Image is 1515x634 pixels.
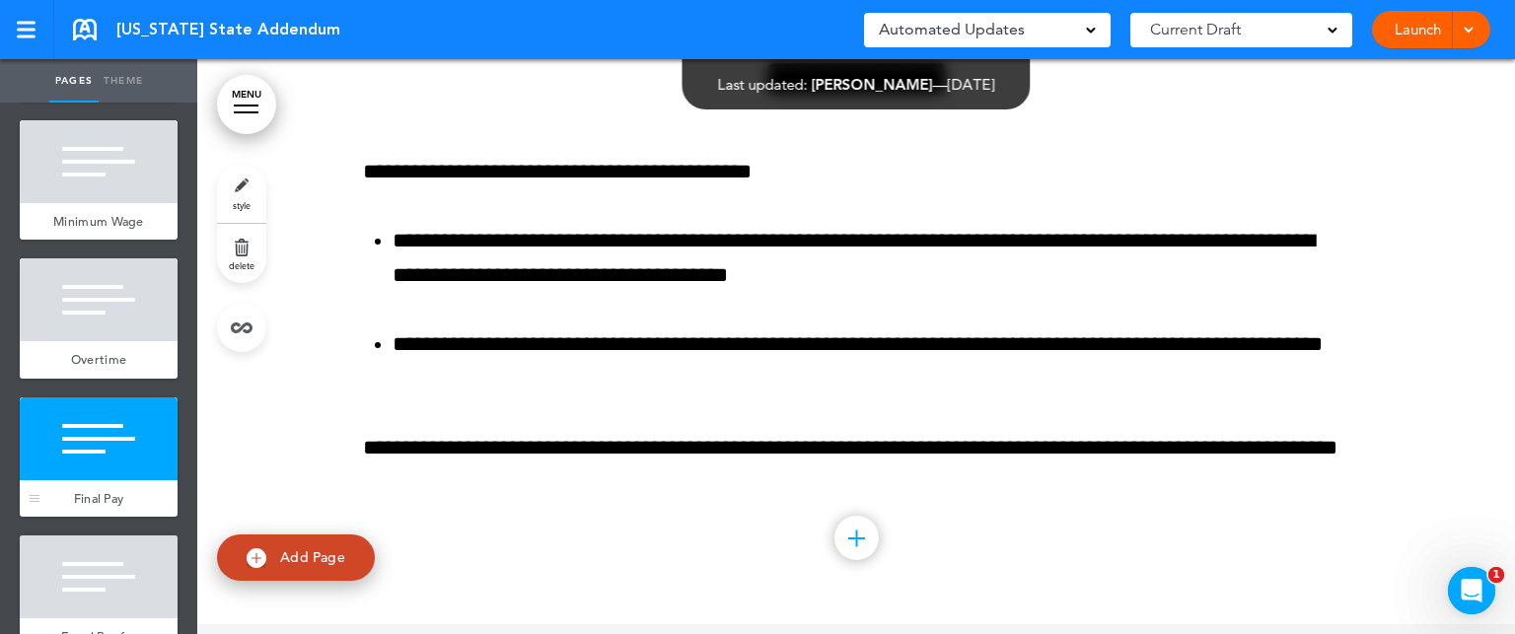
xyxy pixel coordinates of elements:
span: Minimum Wage [53,213,144,230]
a: Minimum Wage [20,203,178,241]
span: delete [229,259,254,271]
a: Add Page [217,534,375,581]
span: Add Page [280,548,345,566]
span: Last updated: [718,75,808,94]
a: Launch [1387,11,1449,48]
iframe: Intercom live chat [1448,567,1495,614]
a: delete [217,224,266,283]
a: Theme [99,59,148,103]
img: add.svg [247,548,266,568]
a: Final Pay [20,480,178,518]
span: Automated Updates [879,16,1025,43]
span: Overtime [71,351,126,368]
a: Pages [49,59,99,103]
a: MENU [217,75,276,134]
span: style [233,199,251,211]
a: Overtime [20,341,178,379]
div: — [718,77,995,92]
a: style [217,164,266,223]
span: Current Draft [1150,16,1241,43]
span: Final Pay [74,490,124,507]
span: 1 [1488,567,1504,583]
span: [PERSON_NAME] [812,75,933,94]
span: [US_STATE] State Addendum [116,19,340,40]
span: [DATE] [948,75,995,94]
